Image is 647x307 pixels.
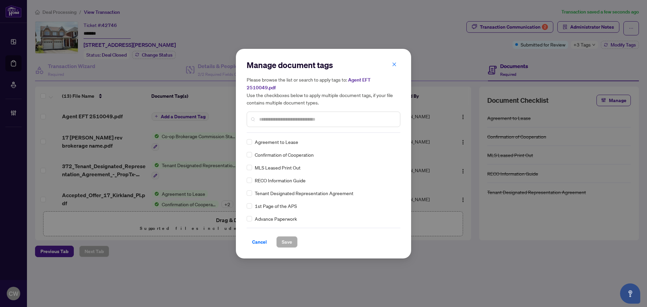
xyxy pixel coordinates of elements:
span: close [392,62,397,67]
span: Cancel [252,237,267,247]
span: MLS Leased Print Out [255,164,301,171]
h2: Manage document tags [247,60,400,70]
span: Agent EFT 2510049.pdf [247,77,371,91]
button: Save [276,236,298,248]
span: RECO Information Guide [255,177,306,184]
h5: Please browse the list or search to apply tags to: Use the checkboxes below to apply multiple doc... [247,76,400,106]
span: Advance Paperwork [255,215,297,222]
button: Cancel [247,236,272,248]
span: 1st Page of the APS [255,202,297,210]
span: Confirmation of Cooperation [255,151,314,158]
span: Tenant Designated Representation Agreement [255,189,353,197]
button: Open asap [620,283,640,304]
span: Agreement to Lease [255,138,298,146]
